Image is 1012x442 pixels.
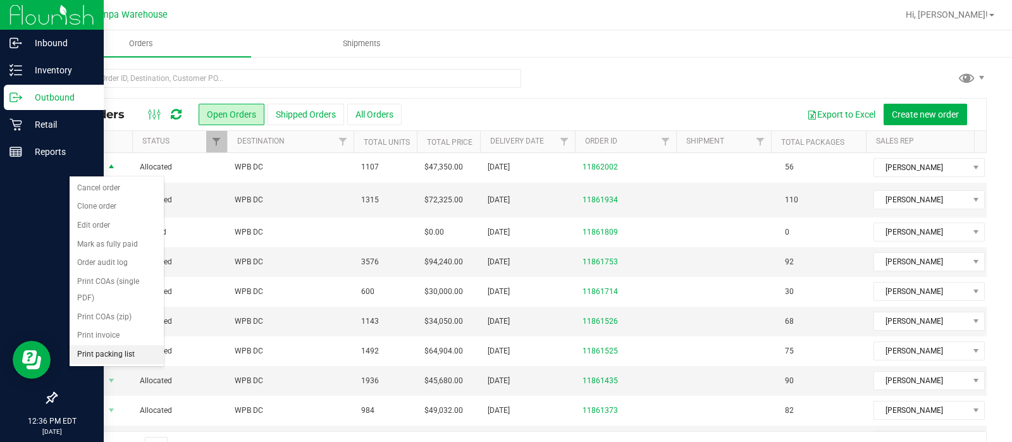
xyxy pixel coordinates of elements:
li: Cancel order [70,179,164,198]
li: Print packing list [70,345,164,364]
span: [PERSON_NAME] [874,342,968,360]
button: Create new order [884,104,967,125]
span: WPB DC [235,256,346,268]
span: [PERSON_NAME] [874,312,968,330]
li: Edit order [70,216,164,235]
a: 11861435 [583,375,618,387]
a: 11861809 [583,226,618,238]
span: Allocated [140,286,219,298]
span: $45,680.00 [424,375,463,387]
span: 1143 [361,316,379,328]
a: Filter [972,131,992,152]
a: Sales Rep [876,137,914,145]
a: Delivery Date [490,137,544,145]
li: Print COAs (single PDF) [70,273,164,307]
span: [PERSON_NAME] [874,253,968,271]
p: [DATE] [6,427,98,436]
span: $72,325.00 [424,194,463,206]
inline-svg: Inventory [9,64,22,77]
a: 11862002 [583,161,618,173]
span: Allocated [140,161,219,173]
span: Allocated [140,194,219,206]
span: [DATE] [488,375,510,387]
span: 82 [779,402,800,420]
p: Outbound [22,90,98,105]
span: [DATE] [488,286,510,298]
span: [PERSON_NAME] [874,159,968,176]
li: Mark as fully paid [70,235,164,254]
span: 75 [779,342,800,360]
span: 30 [779,283,800,301]
span: 984 [361,405,374,417]
span: WPB DC [235,286,346,298]
a: Shipments [251,30,472,57]
span: [PERSON_NAME] [874,223,968,241]
p: Inventory [22,63,98,78]
p: Inbound [22,35,98,51]
li: Order audit log [70,254,164,273]
p: 12:36 PM EDT [6,415,98,427]
span: [DATE] [488,316,510,328]
span: $0.00 [424,226,444,238]
span: [PERSON_NAME] [874,372,968,390]
span: select [104,159,120,176]
span: $47,350.00 [424,161,463,173]
span: [DATE] [488,256,510,268]
span: 92 [779,253,800,271]
span: $30,000.00 [424,286,463,298]
span: [PERSON_NAME] [874,283,968,300]
span: 68 [779,312,800,331]
span: $94,240.00 [424,256,463,268]
a: Order ID [585,137,617,145]
a: Filter [206,131,227,152]
span: [DATE] [488,226,510,238]
span: 0 [779,223,796,242]
a: Total Price [427,138,472,147]
span: [PERSON_NAME] [874,191,968,209]
span: WPB DC [235,345,346,357]
button: All Orders [347,104,402,125]
input: Search Order ID, Destination, Customer PO... [56,69,521,88]
a: Filter [554,131,575,152]
span: Orders [112,38,170,49]
span: [DATE] [488,161,510,173]
span: [DATE] [488,345,510,357]
span: 1107 [361,161,379,173]
inline-svg: Reports [9,145,22,158]
span: select [104,372,120,390]
a: 11861934 [583,194,618,206]
span: WPB DC [235,226,346,238]
span: Allocated [140,316,219,328]
inline-svg: Retail [9,118,22,131]
span: 1492 [361,345,379,357]
button: Open Orders [199,104,264,125]
a: Destination [237,137,285,145]
span: $34,050.00 [424,316,463,328]
p: Reports [22,144,98,159]
a: Filter [333,131,354,152]
a: Filter [655,131,676,152]
span: Created [140,226,219,238]
inline-svg: Outbound [9,91,22,104]
span: WPB DC [235,405,346,417]
a: Filter [750,131,771,152]
li: Clone order [70,197,164,216]
span: 1936 [361,375,379,387]
button: Export to Excel [799,104,884,125]
a: Orders [30,30,251,57]
inline-svg: Inbound [9,37,22,49]
span: 90 [779,372,800,390]
li: Print COAs (zip) [70,308,164,327]
span: Allocated [140,256,219,268]
a: Status [142,137,170,145]
a: Total Packages [781,138,844,147]
a: Total Units [364,138,410,147]
span: [PERSON_NAME] [874,402,968,419]
button: Shipped Orders [268,104,344,125]
a: 11861525 [583,345,618,357]
p: Retail [22,117,98,132]
span: WPB DC [235,375,346,387]
span: Create new order [892,109,959,120]
span: 110 [779,191,805,209]
a: 11861714 [583,286,618,298]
